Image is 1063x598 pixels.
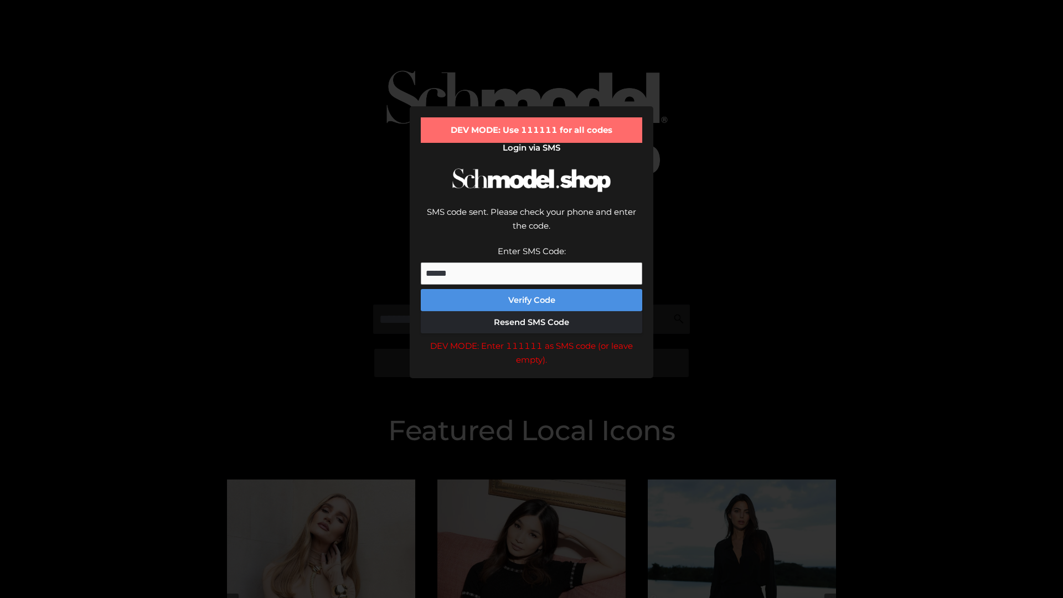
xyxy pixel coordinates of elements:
label: Enter SMS Code: [498,246,566,256]
div: SMS code sent. Please check your phone and enter the code. [421,205,642,244]
img: Schmodel Logo [448,158,615,202]
div: DEV MODE: Enter 111111 as SMS code (or leave empty). [421,339,642,367]
h2: Login via SMS [421,143,642,153]
div: DEV MODE: Use 111111 for all codes [421,117,642,143]
button: Verify Code [421,289,642,311]
button: Resend SMS Code [421,311,642,333]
